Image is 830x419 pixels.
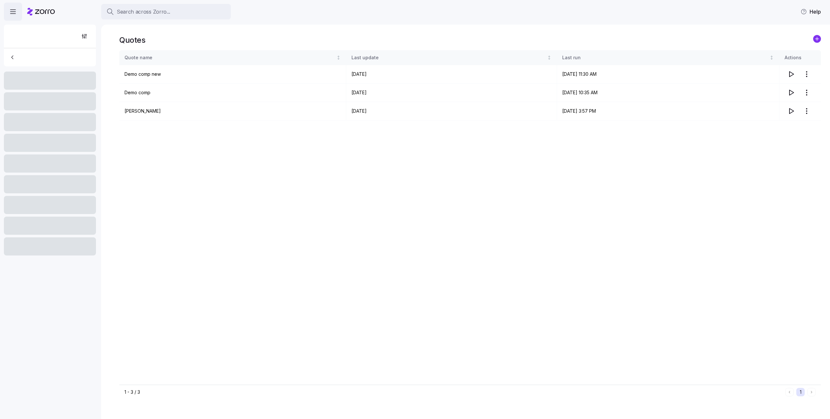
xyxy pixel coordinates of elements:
h1: Quotes [119,35,145,45]
td: [DATE] 11:30 AM [557,65,779,84]
th: Last updateNot sorted [346,50,557,65]
div: Not sorted [336,55,341,60]
td: [DATE] [346,84,557,102]
td: [DATE] [346,65,557,84]
td: [DATE] [346,102,557,120]
div: Actions [785,54,816,61]
span: Help [800,8,821,16]
th: Last runNot sorted [557,50,779,65]
div: Last run [562,54,768,61]
button: Search across Zorro... [101,4,231,19]
td: [DATE] 3:57 PM [557,102,779,120]
button: 1 [796,388,805,396]
button: Previous page [785,388,794,396]
div: Not sorted [769,55,774,60]
td: [PERSON_NAME] [119,102,346,120]
td: [DATE] 10:35 AM [557,84,779,102]
td: Demo comp new [119,65,346,84]
th: Quote nameNot sorted [119,50,346,65]
td: Demo comp [119,84,346,102]
span: Search across Zorro... [117,8,170,16]
button: Next page [807,388,816,396]
button: Help [795,5,826,18]
div: Not sorted [547,55,551,60]
a: add icon [813,35,821,45]
div: 1 - 3 / 3 [124,389,783,395]
div: Last update [351,54,546,61]
svg: add icon [813,35,821,43]
div: Quote name [124,54,335,61]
